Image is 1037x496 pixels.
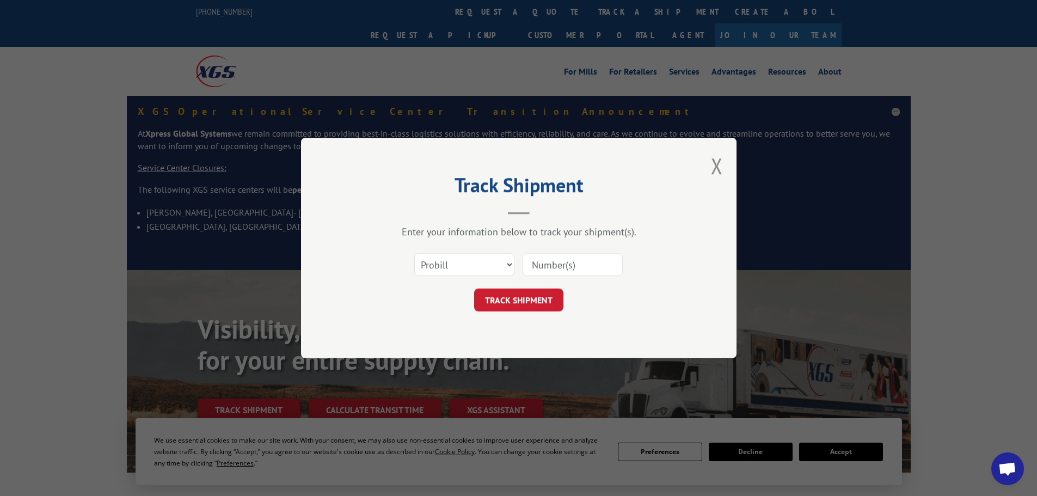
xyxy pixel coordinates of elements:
div: Enter your information below to track your shipment(s). [355,225,682,238]
a: Open chat [991,452,1024,485]
button: Close modal [711,151,723,180]
h2: Track Shipment [355,177,682,198]
input: Number(s) [523,253,623,276]
button: TRACK SHIPMENT [474,289,563,311]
